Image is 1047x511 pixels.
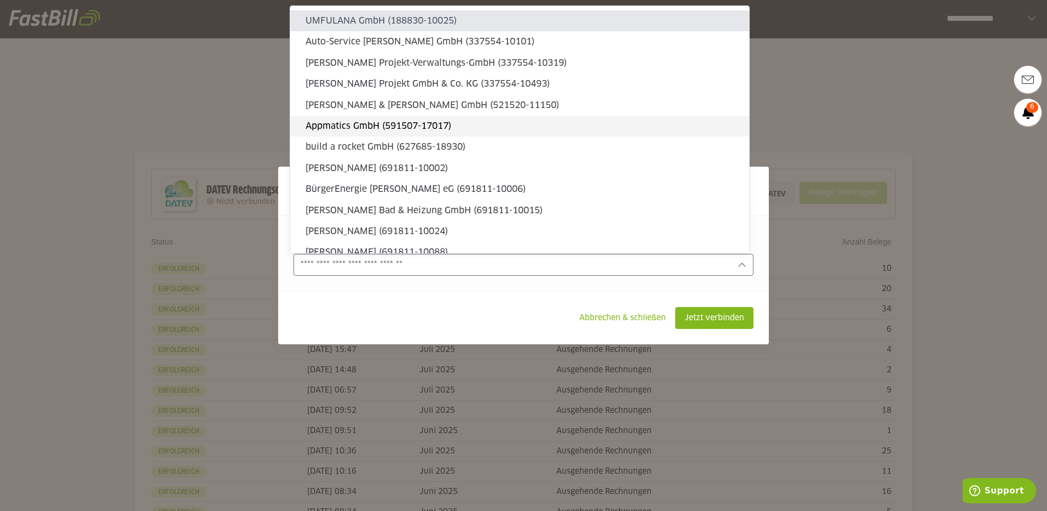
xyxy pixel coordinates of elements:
iframe: Öffnet ein Widget, in dem Sie weitere Informationen finden [963,478,1036,506]
sl-option: [PERSON_NAME] Bad & Heizung GmbH (691811-10015) [290,200,749,221]
sl-option: Auto-Service [PERSON_NAME] GmbH (337554-10101) [290,31,749,52]
sl-button: Abbrechen & schließen [570,307,675,329]
sl-option: Appmatics GmbH (591507-17017) [290,116,749,137]
sl-option: [PERSON_NAME] Projekt GmbH & Co. KG (337554-10493) [290,73,749,94]
sl-option: [PERSON_NAME] Projekt-Verwaltungs-GmbH (337554-10319) [290,53,749,73]
sl-option: UMFULANA GmbH (188830-10025) [290,10,749,31]
sl-option: [PERSON_NAME] (691811-10002) [290,158,749,179]
a: 6 [1014,99,1042,126]
sl-option: build a rocket GmbH (627685-18930) [290,137,749,157]
sl-button: Jetzt verbinden [675,307,753,329]
sl-option: [PERSON_NAME] (691811-10088) [290,242,749,263]
sl-option: BürgerEnergie [PERSON_NAME] eG (691811-10006) [290,179,749,200]
sl-option: [PERSON_NAME] & [PERSON_NAME] GmbH (521520-11150) [290,95,749,116]
sl-option: [PERSON_NAME] (691811-10024) [290,221,749,242]
span: 6 [1026,102,1038,113]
